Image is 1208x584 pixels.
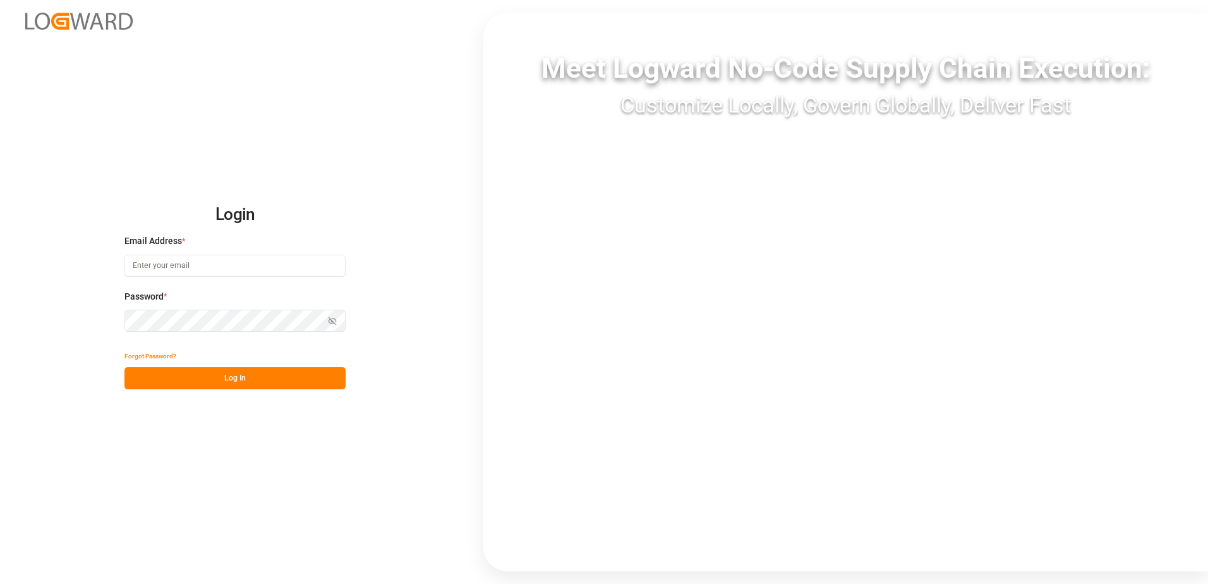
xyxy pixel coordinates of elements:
[25,13,133,30] img: Logward_new_orange.png
[124,345,176,367] button: Forgot Password?
[124,290,164,303] span: Password
[124,255,346,277] input: Enter your email
[483,89,1208,121] div: Customize Locally, Govern Globally, Deliver Fast
[124,234,182,248] span: Email Address
[124,195,346,235] h2: Login
[124,367,346,389] button: Log In
[483,47,1208,89] div: Meet Logward No-Code Supply Chain Execution:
